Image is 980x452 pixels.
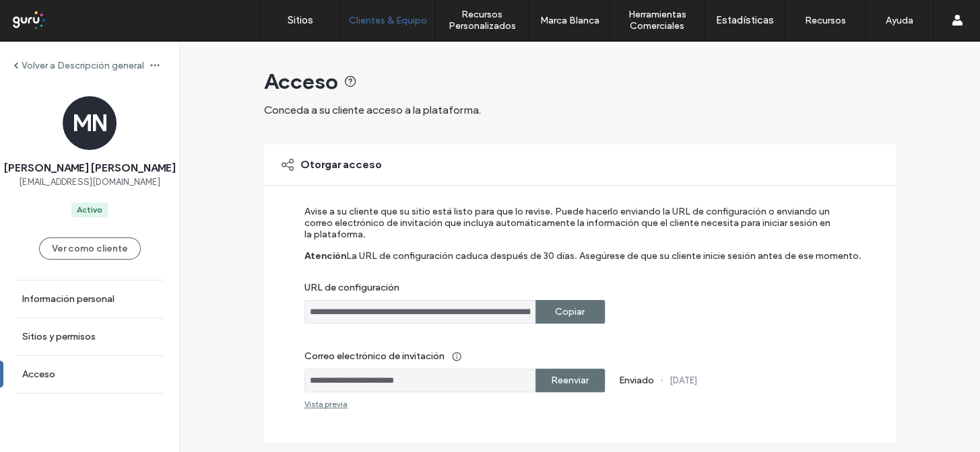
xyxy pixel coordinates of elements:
label: Ayuda [886,15,913,26]
label: Información personal [22,293,115,305]
label: Copiar [555,299,585,324]
label: Atención [304,250,346,282]
label: Estadísticas [716,14,774,26]
label: Sitios y permisos [22,331,96,342]
label: Marca Blanca [540,15,599,26]
label: Recursos [805,15,846,26]
label: Reenviar [551,368,589,393]
button: Ver como cliente [39,237,141,260]
div: Activo [77,204,102,216]
div: MN [63,96,117,150]
span: [PERSON_NAME] [PERSON_NAME] [4,161,176,176]
label: La URL de configuración caduca después de 30 días. Asegúrese de que su cliente inicie sesión ante... [346,250,861,282]
label: Acceso [22,369,55,380]
label: Correo electrónico de invitación [304,344,837,369]
label: Volver a Descripción general [22,60,144,71]
div: Vista previa [304,399,348,409]
label: Sitios [288,14,313,26]
label: Herramientas Comerciales [610,9,704,32]
label: Enviado [619,375,654,386]
label: [DATE] [669,375,697,385]
span: [EMAIL_ADDRESS][DOMAIN_NAME] [19,176,160,189]
span: Ayuda [29,9,66,22]
label: Clientes & Equipo [349,15,427,26]
label: Recursos Personalizados [435,9,529,32]
span: Acceso [264,68,338,95]
label: Avise a su cliente que su sitio está listo para que lo revise. Puede hacerlo enviando la URL de c... [304,206,837,250]
span: Conceda a su cliente acceso a la plataforma. [264,104,481,116]
span: Otorgar acceso [300,157,382,172]
label: URL de configuración [304,282,837,300]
